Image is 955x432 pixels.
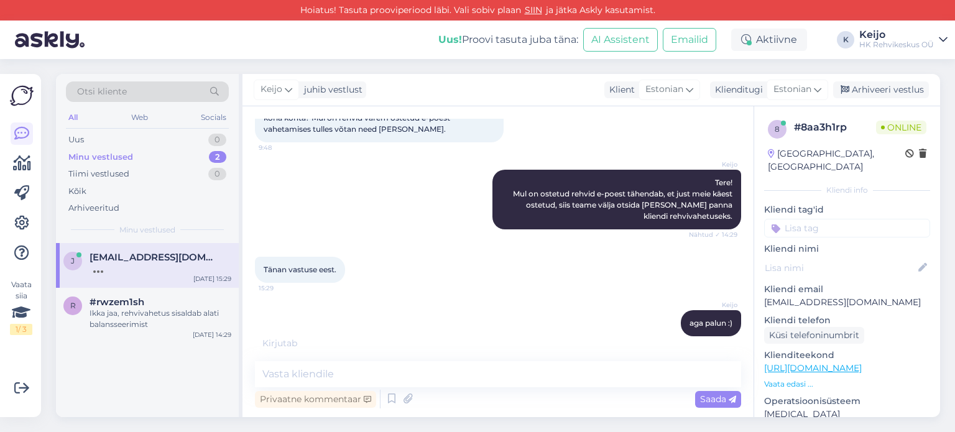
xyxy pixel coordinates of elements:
div: Socials [198,109,229,126]
div: Arhiveeri vestlus [833,81,929,98]
a: [URL][DOMAIN_NAME] [764,362,862,374]
span: 9:48 [259,143,305,152]
div: # 8aa3h1rp [794,120,876,135]
input: Lisa nimi [765,261,916,275]
span: Saada [700,393,736,405]
div: 0 [208,134,226,146]
div: juhib vestlust [299,83,362,96]
p: [EMAIL_ADDRESS][DOMAIN_NAME] [764,296,930,309]
p: Operatsioonisüsteem [764,395,930,408]
div: Kliendi info [764,185,930,196]
p: Klienditeekond [764,349,930,362]
div: [GEOGRAPHIC_DATA], [GEOGRAPHIC_DATA] [768,147,905,173]
div: Klient [604,83,635,96]
div: Kirjutab [255,337,741,350]
div: Minu vestlused [68,151,133,163]
p: Vaata edasi ... [764,379,930,390]
p: Kliendi email [764,283,930,296]
div: [DATE] 15:29 [193,274,231,283]
button: Emailid [663,28,716,52]
div: Kõik [68,185,86,198]
div: Uus [68,134,84,146]
div: HK Rehvikeskus OÜ [859,40,934,50]
span: Keijo [691,160,737,169]
span: Estonian [773,83,811,96]
div: Ikka jaa, rehvivahetus sisaldab alati balansseerimist [90,308,231,330]
div: Vaata siia [10,279,32,335]
span: Otsi kliente [77,85,127,98]
span: r [70,301,76,310]
a: KeijoHK Rehvikeskus OÜ [859,30,948,50]
p: Kliendi telefon [764,314,930,327]
div: K [837,31,854,48]
p: Kliendi nimi [764,242,930,255]
div: Küsi telefoninumbrit [764,327,864,344]
span: aga palun :) [690,318,732,328]
span: Minu vestlused [119,224,175,236]
span: 15:29 [259,283,305,293]
span: Keijo [261,83,282,96]
input: Lisa tag [764,219,930,237]
span: Online [876,121,926,134]
div: Web [129,109,150,126]
div: All [66,109,80,126]
p: [MEDICAL_DATA] [764,408,930,421]
div: 1 / 3 [10,324,32,335]
img: Askly Logo [10,84,34,108]
span: . [297,338,299,349]
div: Klienditugi [710,83,763,96]
span: Tänan vastuse eest. [264,265,336,274]
b: Uus! [438,34,462,45]
span: j [71,256,75,265]
button: AI Assistent [583,28,658,52]
p: Kliendi tag'id [764,203,930,216]
div: [DATE] 14:29 [193,330,231,339]
div: Tiimi vestlused [68,168,129,180]
div: 2 [209,151,226,163]
a: SIIN [521,4,546,16]
div: Proovi tasuta juba täna: [438,32,578,47]
div: Privaatne kommentaar [255,391,376,408]
div: 0 [208,168,226,180]
span: #rwzem1sh [90,296,144,308]
div: Arhiveeritud [68,202,119,214]
span: Estonian [645,83,683,96]
span: jaanusj@kodu.ee [90,252,219,263]
span: 8 [775,124,780,134]
div: Aktiivne [731,29,807,51]
span: Keijo [691,300,737,310]
span: Nähtud ✓ 14:29 [689,230,737,239]
div: Keijo [859,30,934,40]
